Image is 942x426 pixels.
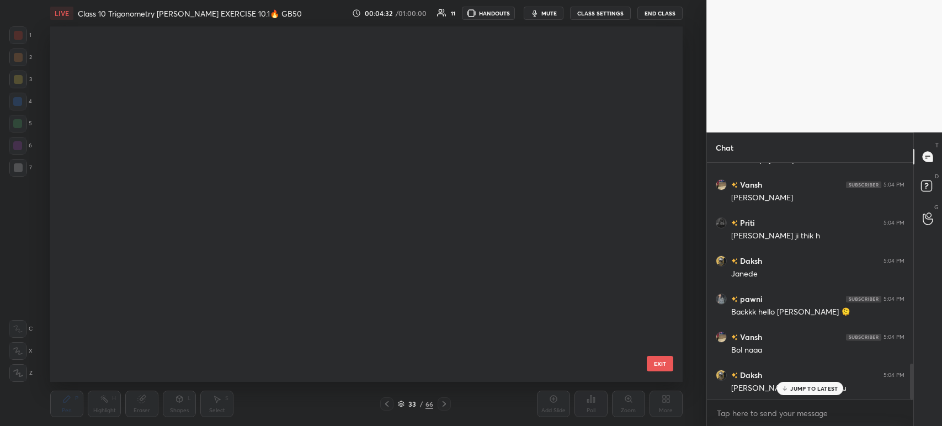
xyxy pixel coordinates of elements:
[935,172,939,180] p: D
[9,320,33,338] div: C
[731,182,738,188] img: no-rating-badge.077c3623.svg
[420,401,423,407] div: /
[9,159,32,177] div: 7
[524,7,563,20] button: mute
[407,401,418,407] div: 33
[9,71,32,88] div: 3
[9,49,32,66] div: 2
[50,7,73,20] div: LIVE
[451,10,455,16] div: 11
[425,399,433,409] div: 66
[731,231,904,242] div: [PERSON_NAME] ji thik h
[731,269,904,280] div: Janede
[731,345,904,356] div: Bol naaa
[738,369,762,381] h6: Daksh
[731,296,738,302] img: no-rating-badge.077c3623.svg
[9,93,32,110] div: 4
[716,255,727,267] img: 5e211d24bfc341f8a680a246d4fceafd.jpg
[884,182,904,188] div: 5:04 PM
[884,334,904,340] div: 5:04 PM
[731,372,738,379] img: no-rating-badge.077c3623.svg
[707,163,913,400] div: grid
[462,7,515,20] button: HANDOUTS
[9,342,33,360] div: X
[884,296,904,302] div: 5:04 PM
[738,179,762,190] h6: Vansh
[731,258,738,264] img: no-rating-badge.077c3623.svg
[716,179,727,190] img: ac57951a0799499d8fd19966482b33a2.jpg
[738,217,755,228] h6: Priti
[846,296,881,302] img: 4P8fHbbgJtejmAAAAAElFTkSuQmCC
[731,383,904,394] div: [PERSON_NAME] eek bat puchu
[731,307,904,318] div: Backkk hello [PERSON_NAME] 🫠
[884,258,904,264] div: 5:04 PM
[731,220,738,226] img: no-rating-badge.077c3623.svg
[738,293,763,305] h6: pawni
[50,26,663,382] div: grid
[738,255,762,267] h6: Daksh
[934,203,939,211] p: G
[716,217,727,228] img: 5c2e478be32a4a76b790f3d8051b9297.jpg
[846,334,881,340] img: 4P8fHbbgJtejmAAAAAElFTkSuQmCC
[738,331,762,343] h6: Vansh
[846,182,881,188] img: 4P8fHbbgJtejmAAAAAElFTkSuQmCC
[884,220,904,226] div: 5:04 PM
[935,141,939,150] p: T
[78,8,302,19] h4: Class 10 Trigonometry [PERSON_NAME] EXERCISE 10.1🔥 GB50
[707,133,742,162] p: Chat
[716,294,727,305] img: f7fa192fba4a45b4a4dcd0651d42c2e2.jpg
[731,193,904,204] div: [PERSON_NAME]
[9,364,33,382] div: Z
[884,372,904,379] div: 5:04 PM
[790,385,838,392] p: JUMP TO LATEST
[9,137,32,155] div: 6
[731,334,738,340] img: no-rating-badge.077c3623.svg
[570,7,631,20] button: CLASS SETTINGS
[541,9,557,17] span: mute
[716,332,727,343] img: ac57951a0799499d8fd19966482b33a2.jpg
[9,26,31,44] div: 1
[647,356,673,371] button: EXIT
[637,7,683,20] button: End Class
[716,370,727,381] img: 5e211d24bfc341f8a680a246d4fceafd.jpg
[9,115,32,132] div: 5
